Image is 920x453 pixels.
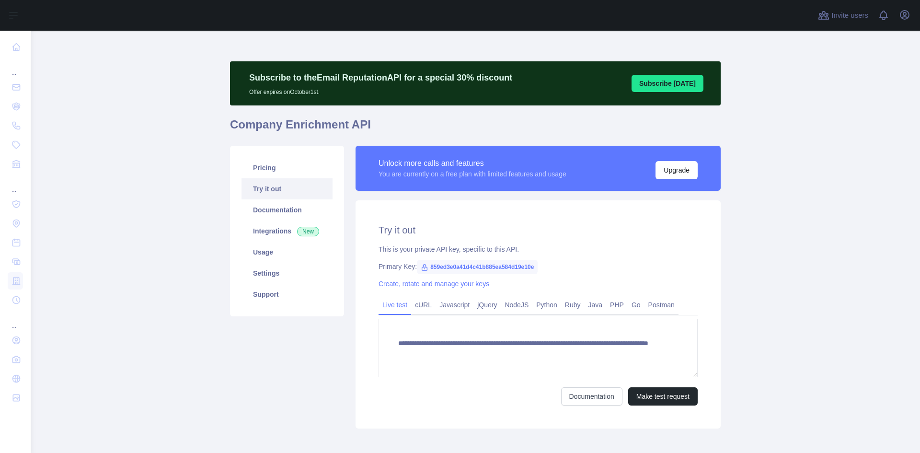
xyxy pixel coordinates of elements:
[501,297,532,313] a: NodeJS
[241,178,333,199] a: Try it out
[379,158,566,169] div: Unlock more calls and features
[561,387,622,406] a: Documentation
[241,284,333,305] a: Support
[8,174,23,194] div: ...
[831,10,868,21] span: Invite users
[532,297,561,313] a: Python
[230,117,721,140] h1: Company Enrichment API
[8,58,23,77] div: ...
[632,75,703,92] button: Subscribe [DATE]
[241,199,333,221] a: Documentation
[561,297,585,313] a: Ruby
[241,221,333,242] a: Integrations New
[644,297,678,313] a: Postman
[585,297,607,313] a: Java
[249,84,512,96] p: Offer expires on October 1st.
[241,242,333,263] a: Usage
[297,227,319,236] span: New
[436,297,473,313] a: Javascript
[473,297,501,313] a: jQuery
[379,297,411,313] a: Live test
[379,169,566,179] div: You are currently on a free plan with limited features and usage
[241,263,333,284] a: Settings
[628,387,698,406] button: Make test request
[379,280,489,288] a: Create, rotate and manage your keys
[379,223,698,237] h2: Try it out
[655,161,698,179] button: Upgrade
[8,311,23,330] div: ...
[249,71,512,84] p: Subscribe to the Email Reputation API for a special 30 % discount
[417,260,538,274] span: 859ed3e0a41d4c41b885ea584d19e10e
[379,262,698,271] div: Primary Key:
[816,8,870,23] button: Invite users
[606,297,628,313] a: PHP
[379,244,698,254] div: This is your private API key, specific to this API.
[628,297,644,313] a: Go
[241,157,333,178] a: Pricing
[411,297,436,313] a: cURL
